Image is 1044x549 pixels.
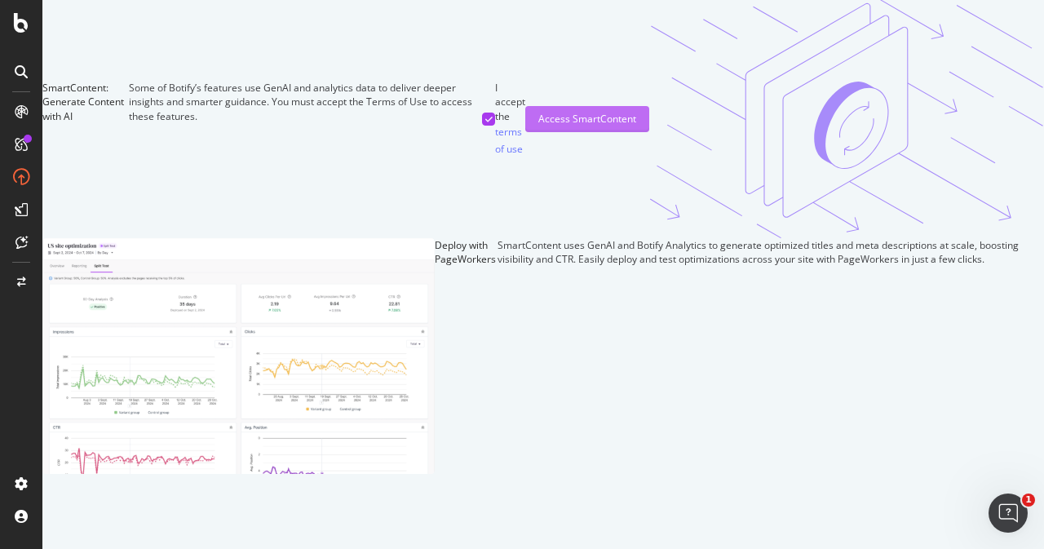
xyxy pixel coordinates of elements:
[42,81,129,157] div: SmartContent: Generate Content with AI
[538,112,636,126] div: Access SmartContent
[498,238,1044,474] div: SmartContent uses GenAI and Botify Analytics to generate optimized titles and meta descriptions a...
[525,106,649,132] button: Access SmartContent
[989,494,1028,533] iframe: Intercom live chat
[495,81,525,157] div: I accept the
[42,238,435,474] img: BbkXinRB.svg
[1022,494,1035,507] span: 1
[435,238,498,474] div: Deploy with PageWorkers
[129,81,482,157] div: Some of Botify’s features use GenAI and analytics data to deliver deeper insights and smarter gui...
[495,123,525,157] a: terms of use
